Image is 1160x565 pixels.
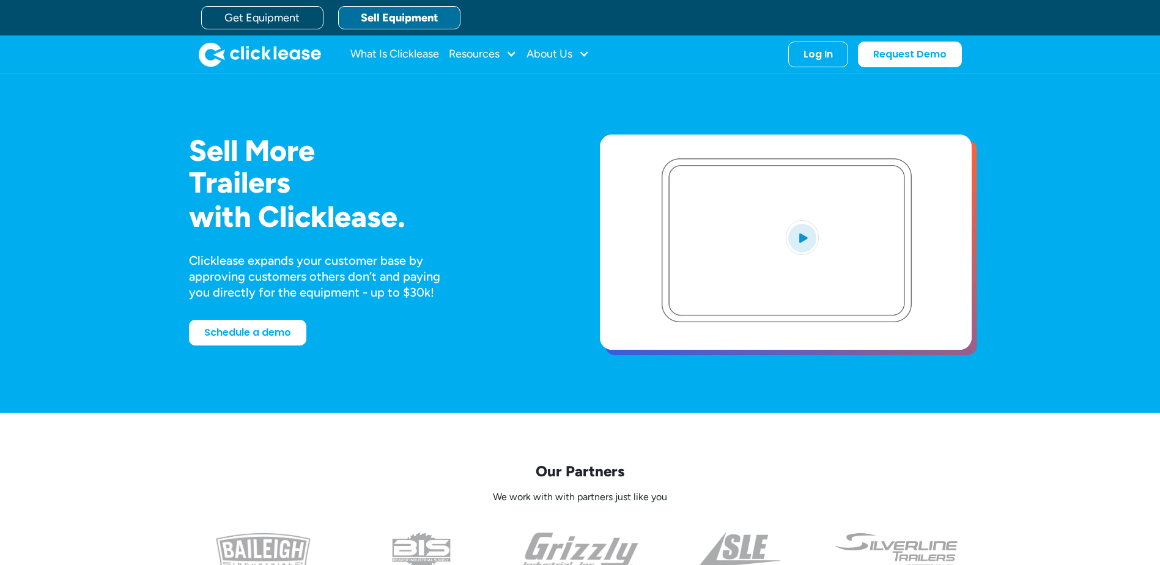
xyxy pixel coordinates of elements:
h1: with Clicklease. [189,201,561,233]
a: Request Demo [858,42,962,67]
p: We work with with partners just like you [189,491,972,504]
a: What Is Clicklease [350,42,439,67]
a: Sell Equipment [338,6,460,29]
p: Our Partners [189,462,972,481]
h1: Trailers [189,166,561,199]
div: Clicklease expands your customer base by approving customers others don’t and paying you directly... [189,253,463,300]
h1: Sell More [189,135,561,167]
img: Clicklease logo [199,42,321,67]
a: Schedule a demo [189,320,306,345]
img: Blue play button logo on a light blue circular background [786,220,819,254]
a: Get Equipment [201,6,323,29]
div: Log In [804,48,833,61]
